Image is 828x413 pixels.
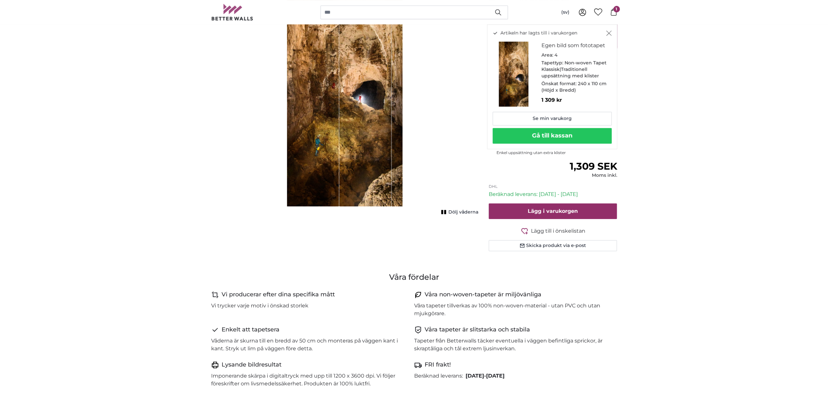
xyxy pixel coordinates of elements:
p: Beräknad leverans: [DATE] - [DATE] [489,190,617,198]
p: Beräknad leverans: [414,372,463,380]
h4: Våra non-woven-tapeter är miljövänliga [425,290,541,299]
h3: Våra fördelar [211,272,617,282]
button: Lägg till i önskelistan [489,227,617,235]
span: 1 [613,6,620,12]
span: Non-woven Tapet Klassisk|Traditionell uppsättning med klister [541,60,606,79]
p: Vi trycker varje motiv i önskad storlek [211,302,308,310]
h3: Egen bild som fototapet [541,42,606,49]
img: Betterwalls [211,4,253,20]
h4: Vi producerar efter dina specifika mått [222,290,335,299]
label: Non-woven Tapet Självhäftande [496,143,617,155]
span: Dölj våderna [448,209,478,215]
span: [DATE] [486,373,505,379]
span: 240 x 110 cm (Höjd x Bredd) [541,81,606,93]
span: Lägg till i önskelistan [531,227,585,235]
p: DHL [489,184,617,189]
span: Artikeln har lagts till i varukorgen [500,30,577,36]
p: Våra tapeter tillverkas av 100% non-woven-material - utan PVC och utan mjukgörare. [414,302,612,317]
span: Enkel uppsättning utan extra klister [496,150,617,155]
button: Skicka produkt via e-post [489,240,617,251]
button: Stäng [606,30,612,36]
span: Önskat format: [541,81,577,86]
h4: FRI frakt! [425,360,451,369]
p: Våderna är skurna till en bredd av 50 cm och monteras på väggen kant i kant. Stryk ut lim på vägg... [211,337,409,353]
h4: Enkelt att tapetsera [222,325,279,334]
img: personalised-photo [493,42,535,107]
div: Artikeln har lagts till i varukorgen [487,24,617,149]
p: Tapeter från Betterwalls täcker eventuella i väggen befintliga sprickor, är skraptåliga och tål e... [414,337,612,353]
p: Imponerande skärpa i digitaltryck med upp till 1200 x 3600 dpi. Vi följer föreskrifter om livsmed... [211,372,409,388]
div: Moms inkl. [569,172,617,179]
button: (sv) [556,6,575,18]
button: Gå till kassan [493,128,612,144]
span: [DATE] [466,373,484,379]
span: 4 [554,52,557,58]
a: Se min varukorg [493,112,612,125]
button: Dölj våderna [439,208,478,217]
h4: Lysande bildresultat [222,360,281,369]
span: 1,309 SEK [569,160,617,172]
span: Area: [541,52,553,58]
span: Lägg i varukorgen [528,208,578,214]
span: Tapettyp: [541,60,563,66]
button: Lägg i varukorgen [489,203,617,219]
h4: Våra tapeter är slitstarka och stabila [425,325,530,334]
b: - [466,373,505,379]
p: 1 309 kr [541,96,606,104]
